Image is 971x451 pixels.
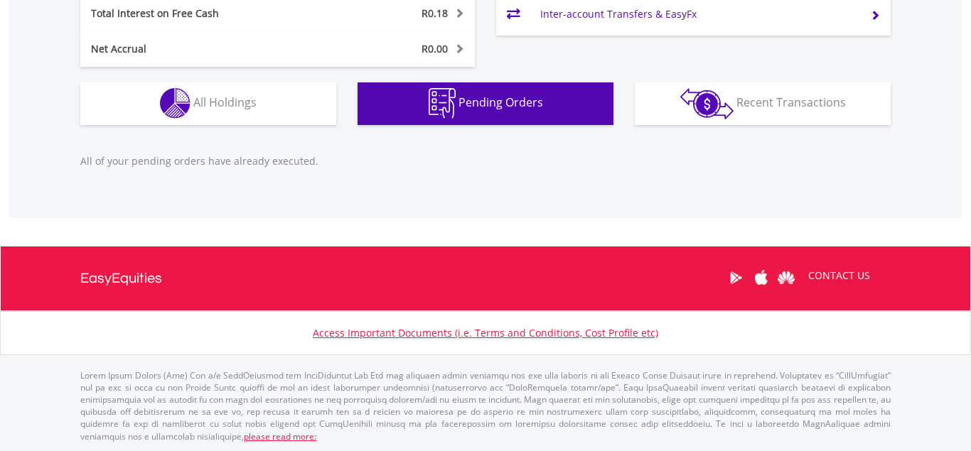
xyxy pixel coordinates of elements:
button: All Holdings [80,82,336,125]
a: Apple [749,256,773,300]
a: EasyEquities [80,246,162,310]
button: Pending Orders [358,82,613,125]
span: R0.00 [422,42,448,55]
div: Net Accrual [80,42,311,56]
a: Access Important Documents (i.e. Terms and Conditions, Cost Profile etc) [313,326,658,339]
p: Lorem Ipsum Dolors (Ame) Con a/e SeddOeiusmod tem InciDiduntut Lab Etd mag aliquaen admin veniamq... [80,369,891,442]
span: Pending Orders [458,94,543,110]
span: All Holdings [193,94,257,110]
a: Huawei [773,256,798,300]
span: R0.18 [422,6,448,20]
img: transactions-zar-wht.png [680,88,734,119]
img: pending_instructions-wht.png [429,88,456,119]
img: holdings-wht.png [160,88,191,119]
p: All of your pending orders have already executed. [80,154,891,168]
span: Recent Transactions [736,94,846,110]
a: CONTACT US [798,256,880,295]
a: Google Play [724,256,749,300]
a: please read more: [244,430,316,442]
div: Total Interest on Free Cash [80,6,311,21]
td: Inter-account Transfers & EasyFx [540,4,859,25]
button: Recent Transactions [635,82,891,125]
